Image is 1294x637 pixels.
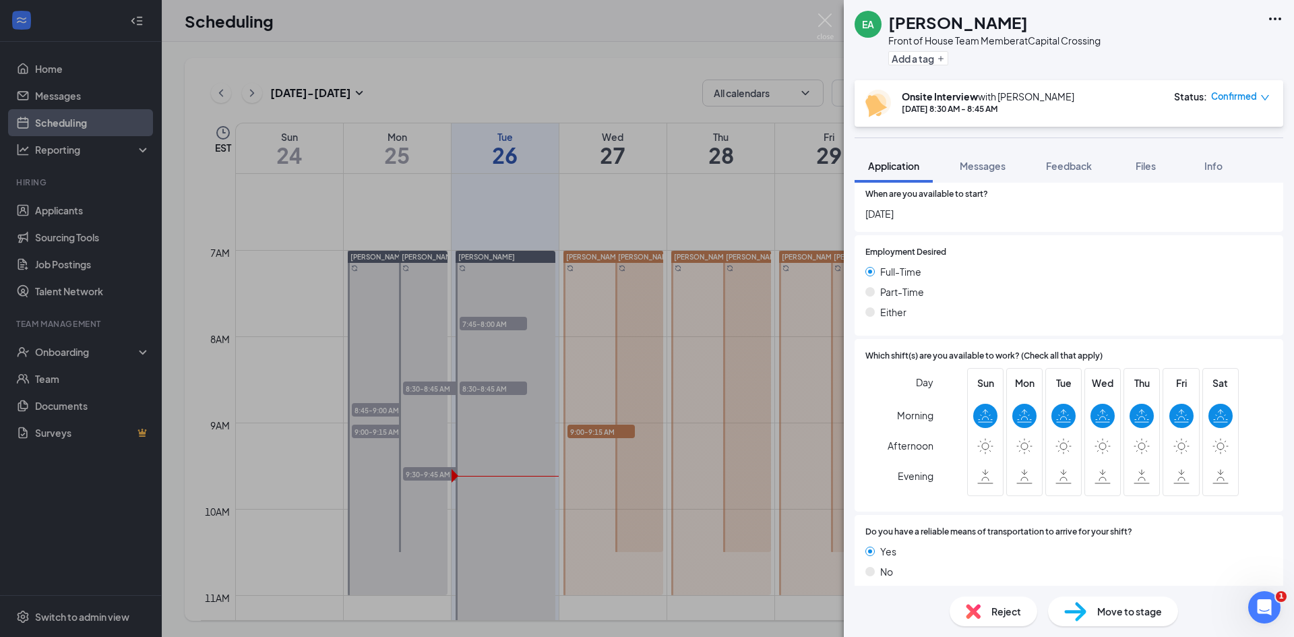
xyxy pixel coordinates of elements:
span: Sat [1208,375,1233,390]
span: Either [880,305,906,320]
div: [DATE] 8:30 AM - 8:45 AM [902,103,1074,115]
span: Which shift(s) are you available to work? (Check all that apply) [865,350,1103,363]
span: Reject [991,604,1021,619]
span: Wed [1090,375,1115,390]
span: Yes [880,544,896,559]
span: Files [1136,160,1156,172]
span: Do you have a reliable means of transportation to arrive for your shift? [865,526,1132,539]
div: Status : [1174,90,1207,103]
div: with [PERSON_NAME] [902,90,1074,103]
span: 1 [1276,591,1287,602]
span: Fri [1169,375,1194,390]
span: Messages [960,160,1006,172]
span: Info [1204,160,1223,172]
span: Feedback [1046,160,1092,172]
span: Sun [973,375,997,390]
span: Part-Time [880,284,924,299]
span: Evening [898,464,933,488]
h1: [PERSON_NAME] [888,11,1028,34]
span: down [1260,93,1270,102]
div: Front of House Team Member at Capital Crossing [888,34,1101,47]
span: Morning [897,403,933,427]
span: Afternoon [888,433,933,458]
span: Employment Desired [865,246,946,259]
span: Tue [1051,375,1076,390]
svg: Ellipses [1267,11,1283,27]
div: EA [862,18,874,31]
span: No [880,564,893,579]
b: Onsite Interview [902,90,978,102]
span: Confirmed [1211,90,1257,103]
button: PlusAdd a tag [888,51,948,65]
span: Move to stage [1097,604,1162,619]
span: Day [916,375,933,390]
span: Full-Time [880,264,921,279]
span: Thu [1130,375,1154,390]
span: Application [868,160,919,172]
svg: Plus [937,55,945,63]
span: When are you available to start? [865,188,988,201]
span: Mon [1012,375,1037,390]
iframe: Intercom live chat [1248,591,1281,624]
span: [DATE] [865,206,1272,221]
